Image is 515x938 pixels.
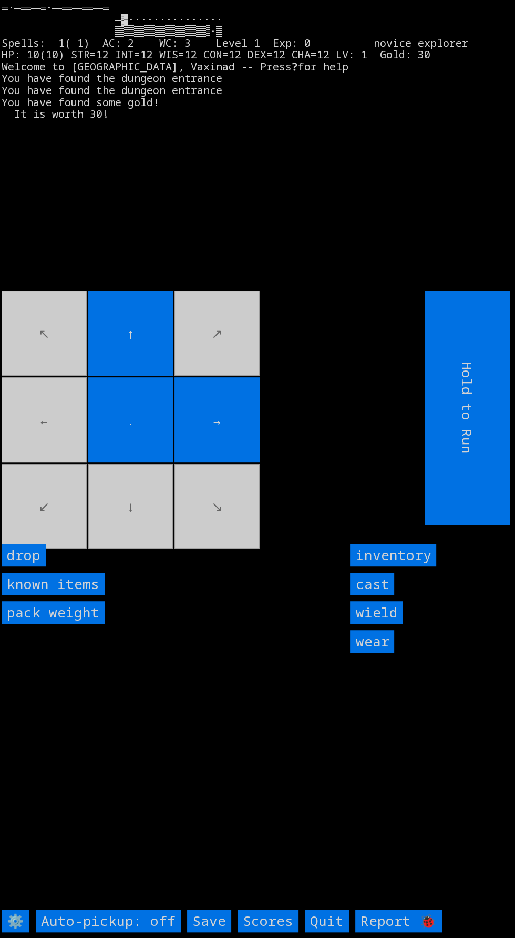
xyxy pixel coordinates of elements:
[2,544,46,566] input: drop
[292,59,298,74] b: ?
[238,910,298,932] input: Scores
[2,910,29,932] input: ⚙️
[305,910,349,932] input: Quit
[350,630,394,653] input: wear
[350,544,436,566] input: inventory
[88,291,173,376] input: ↑
[174,377,260,462] input: →
[36,910,181,932] input: Auto-pickup: off
[350,601,403,624] input: wield
[2,601,105,624] input: pack weight
[88,377,173,462] input: .
[187,910,231,932] input: Save
[2,573,105,595] input: known items
[350,573,394,595] input: cast
[355,910,442,932] input: Report 🐞
[2,2,506,283] larn: ▒·▒▒▒▒▒·▒▒▒▒▒▒▒▒▒ ▒▓··············· ▒▒▒▒▒▒▒▒▒▒▒▒▒▒▒·▒ Spells: 1( 1) AC: 2 WC: 3 Level 1 Exp: 0 no...
[425,291,510,525] input: Hold to Run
